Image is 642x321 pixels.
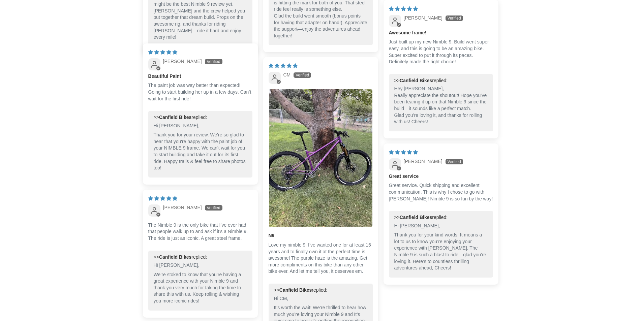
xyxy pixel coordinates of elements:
[400,78,432,83] b: Canfield Bikes
[394,86,488,125] p: Hey [PERSON_NAME], Really appreciate the shoutout! Hope you’ve been tearing it up on that Nimble ...
[148,196,177,201] span: 5 star review
[274,295,367,302] p: Hi CM,
[159,254,191,260] b: Canfield Bikes
[394,223,488,229] p: Hi [PERSON_NAME],
[394,77,488,84] div: >> replied:
[394,232,488,271] p: Thank you for your kind words. It means a lot to us to know you’re enjoying your experience with ...
[389,150,418,155] span: 5 star review
[163,205,202,210] span: [PERSON_NAME]
[148,73,252,80] b: Beautiful Paint
[154,123,247,129] p: Hi [PERSON_NAME],
[154,271,247,304] p: We’re stoked to know that you’re having a great experience with your Nimble 9 and thank you very ...
[154,262,247,269] p: Hi [PERSON_NAME],
[269,232,373,239] b: N9
[154,114,247,121] div: >> replied:
[154,132,247,171] p: Thank you for your review. We're so glad to hear that you're happy with the paint job of your NIM...
[269,89,373,227] a: Link to user picture 1
[154,254,247,261] div: >> replied:
[269,89,372,227] img: User picture
[148,82,252,102] p: The paint job was way better than expected! Going to start building her up in a few days. Can’t w...
[269,242,373,275] p: Love my nimble 9. I’ve wanted one for at least 15 years and to finally own it at the perfect time...
[389,173,493,180] b: Great service
[404,159,442,164] span: [PERSON_NAME]
[394,214,488,221] div: >> replied:
[279,287,312,293] b: Canfield Bikes
[148,222,252,242] p: The Nimble 9 is the only bike that I’ve ever had that people walk up to and ask if it’s a Nimble ...
[404,15,442,21] span: [PERSON_NAME]
[269,63,298,68] span: 5 star review
[389,39,493,65] p: Just built up my new Nimble 9. Build went super easy, and this is going to be an amazing bike. Su...
[389,182,493,202] p: Great service. Quick shipping and excellent communication. This is why I chose to go with [PERSON...
[389,30,493,36] b: Awesome frame!
[389,6,418,11] span: 5 star review
[163,59,202,64] span: [PERSON_NAME]
[274,287,367,294] div: >> replied:
[400,215,432,220] b: Canfield Bikes
[148,50,177,55] span: 5 star review
[159,115,191,120] b: Canfield Bikes
[283,72,291,77] span: CM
